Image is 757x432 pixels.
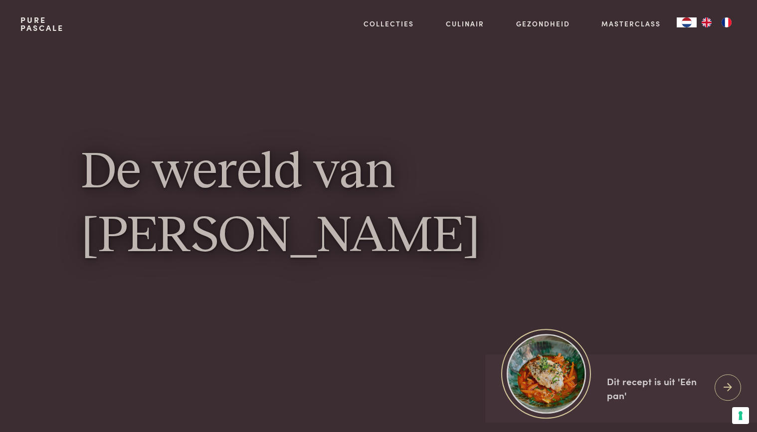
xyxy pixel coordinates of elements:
div: Dit recept is uit 'Eén pan' [607,374,707,403]
aside: Language selected: Nederlands [677,17,737,27]
a: NL [677,17,697,27]
a: FR [717,17,737,27]
button: Uw voorkeuren voor toestemming voor trackingtechnologieën [732,407,749,424]
h1: De wereld van [PERSON_NAME] [81,142,676,269]
img: https://admin.purepascale.com/wp-content/uploads/2025/08/home_recept_link.jpg [507,334,586,413]
a: https://admin.purepascale.com/wp-content/uploads/2025/08/home_recept_link.jpg Dit recept is uit '... [485,354,757,423]
a: Collecties [364,18,414,29]
a: Gezondheid [516,18,570,29]
ul: Language list [697,17,737,27]
div: Language [677,17,697,27]
a: EN [697,17,717,27]
a: Masterclass [601,18,661,29]
a: PurePascale [20,16,64,32]
a: Culinair [446,18,484,29]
